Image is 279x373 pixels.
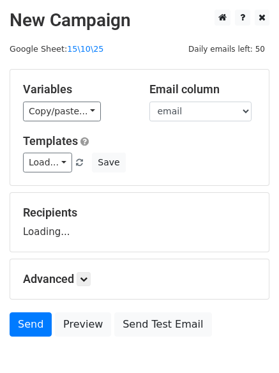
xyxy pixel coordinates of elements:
[10,10,269,31] h2: New Campaign
[23,153,72,172] a: Load...
[55,312,111,337] a: Preview
[10,44,103,54] small: Google Sheet:
[184,44,269,54] a: Daily emails left: 50
[23,272,256,286] h5: Advanced
[23,206,256,220] h5: Recipients
[114,312,211,337] a: Send Test Email
[184,42,269,56] span: Daily emails left: 50
[149,82,257,96] h5: Email column
[92,153,125,172] button: Save
[10,312,52,337] a: Send
[23,206,256,239] div: Loading...
[23,102,101,121] a: Copy/paste...
[23,82,130,96] h5: Variables
[23,134,78,148] a: Templates
[67,44,103,54] a: 15\10\25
